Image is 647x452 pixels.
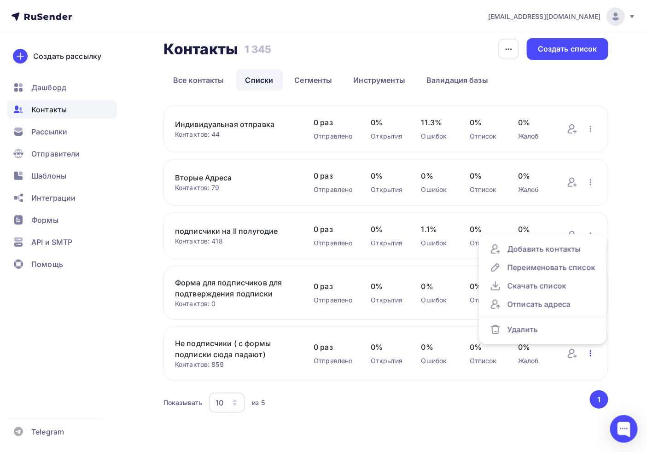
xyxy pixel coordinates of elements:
[470,281,500,292] span: 0%
[163,40,238,58] h2: Контакты
[490,280,595,291] div: Скачать список
[421,185,451,194] div: Ошибок
[371,117,403,128] span: 0%
[7,122,117,141] a: Рассылки
[31,237,72,248] span: API и SMTP
[33,51,101,62] div: Создать рассылку
[314,132,352,141] div: Отправлено
[314,238,352,248] div: Отправлено
[470,132,500,141] div: Отписок
[31,126,67,137] span: Рассылки
[314,296,352,305] div: Отправлено
[421,117,451,128] span: 11.3%
[7,167,117,185] a: Шаблоны
[470,296,500,305] div: Отписок
[470,224,500,235] span: 0%
[245,43,272,56] h3: 1 345
[421,281,451,292] span: 0%
[470,170,500,181] span: 0%
[7,211,117,229] a: Формы
[421,238,451,248] div: Ошибок
[421,356,451,365] div: Ошибок
[417,70,498,91] a: Валидация базы
[175,119,295,130] a: Индивидуальная отправка
[175,237,295,246] div: Контактов: 418
[163,398,202,407] div: Показывать
[371,132,403,141] div: Открытия
[371,224,403,235] span: 0%
[421,132,451,141] div: Ошибок
[490,262,595,273] div: Переименовать список
[175,299,295,308] div: Контактов: 0
[421,224,451,235] span: 1.1%
[31,82,66,93] span: Дашборд
[518,170,548,181] span: 0%
[488,12,601,21] span: [EMAIL_ADDRESS][DOMAIN_NAME]
[589,390,609,409] ul: Pagination
[285,70,342,91] a: Сегменты
[518,224,548,235] span: 0%
[7,78,117,97] a: Дашборд
[371,342,403,353] span: 0%
[252,398,265,407] div: из 5
[344,70,415,91] a: Инструменты
[371,296,403,305] div: Открытия
[421,170,451,181] span: 0%
[175,226,295,237] a: подписчики на II полугодие
[314,224,352,235] span: 0 раз
[518,132,548,141] div: Жалоб
[175,277,295,299] a: Форма для подписчиков для подтверждения подписки
[314,185,352,194] div: Отправлено
[175,183,295,192] div: Контактов: 79
[518,185,548,194] div: Жалоб
[470,185,500,194] div: Отписок
[31,259,63,270] span: Помощь
[7,100,117,119] a: Контакты
[163,70,234,91] a: Все контакты
[31,192,76,203] span: Интеграции
[518,342,548,353] span: 0%
[31,148,80,159] span: Отправители
[421,342,451,353] span: 0%
[216,397,223,408] div: 10
[314,281,352,292] span: 0 раз
[470,356,500,365] div: Отписок
[175,360,295,369] div: Контактов: 859
[314,170,352,181] span: 0 раз
[175,338,295,360] a: Не подписчики ( с формы подписки сюда падают)
[470,117,500,128] span: 0%
[490,324,595,335] div: Удалить
[371,185,403,194] div: Открытия
[488,7,636,26] a: [EMAIL_ADDRESS][DOMAIN_NAME]
[209,392,245,413] button: 10
[175,172,295,183] a: Вторые Адреса
[175,130,295,139] div: Контактов: 44
[518,356,548,365] div: Жалоб
[538,44,597,54] div: Создать список
[7,145,117,163] a: Отправители
[31,214,58,226] span: Формы
[314,342,352,353] span: 0 раз
[371,238,403,248] div: Открытия
[314,117,352,128] span: 0 раз
[490,299,595,310] div: Отписать адреса
[490,243,595,255] div: Добавить контакты
[371,170,403,181] span: 0%
[371,356,403,365] div: Открытия
[371,281,403,292] span: 0%
[470,238,500,248] div: Отписок
[31,426,64,437] span: Telegram
[518,117,548,128] span: 0%
[31,104,67,115] span: Контакты
[470,342,500,353] span: 0%
[236,70,283,91] a: Списки
[314,356,352,365] div: Отправлено
[590,390,608,409] button: Go to page 1
[31,170,66,181] span: Шаблоны
[421,296,451,305] div: Ошибок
